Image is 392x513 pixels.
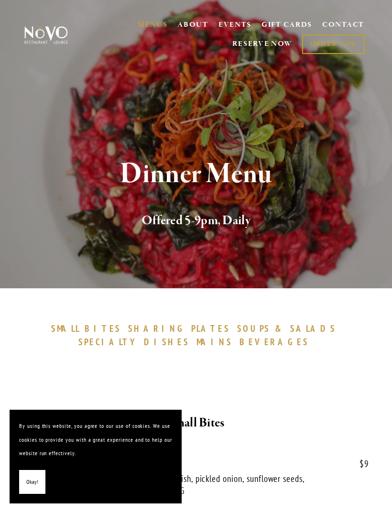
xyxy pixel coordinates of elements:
span: SMALL [51,323,80,334]
strong: Small Bites [167,415,224,431]
a: SPECIALTYDISHES [78,336,194,348]
span: & [275,323,285,334]
a: SHARINGPLATES [128,323,234,334]
img: Novo Restaurant &amp; Lounge [23,26,69,44]
a: ORDER NOW [302,34,365,54]
a: MAINS [196,336,237,348]
a: ABOUT [177,20,208,30]
a: SOUPS&SALADS [237,323,341,334]
div: mixed market lettuces, cucumber, shaved radish, pickled onion, sunflower seeds, parmesan, cranber... [23,473,342,496]
a: RESERVE NOW [232,35,293,53]
span: MAINS [196,336,232,348]
span: 9 [350,458,369,469]
span: DISHES [144,336,189,348]
p: By using this website, you agree to our use of cookies. We use cookies to provide you with a grea... [19,419,172,460]
a: MENUS [138,20,168,30]
span: SOUPS [237,323,271,334]
span: $ [359,458,364,469]
button: Okay! [19,470,45,494]
span: SALADS [290,323,336,334]
span: PLATES [191,323,230,334]
a: BEVERAGES [240,336,314,348]
h2: Offered 5-9pm, Daily [33,211,359,231]
a: CONTACT [322,16,364,34]
a: EVENTS [218,20,251,30]
section: Cookie banner [10,410,182,503]
span: Okay! [26,475,38,489]
span: BEVERAGES [240,336,309,348]
h1: Dinner Menu [33,159,359,190]
div: HOUSE SALAD [23,458,369,470]
a: SMALLBITES [51,323,126,334]
span: SHARING [128,323,186,334]
span: SPECIALTY [78,336,140,348]
span: BITES [85,323,121,334]
a: GIFT CARDS [261,16,312,34]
